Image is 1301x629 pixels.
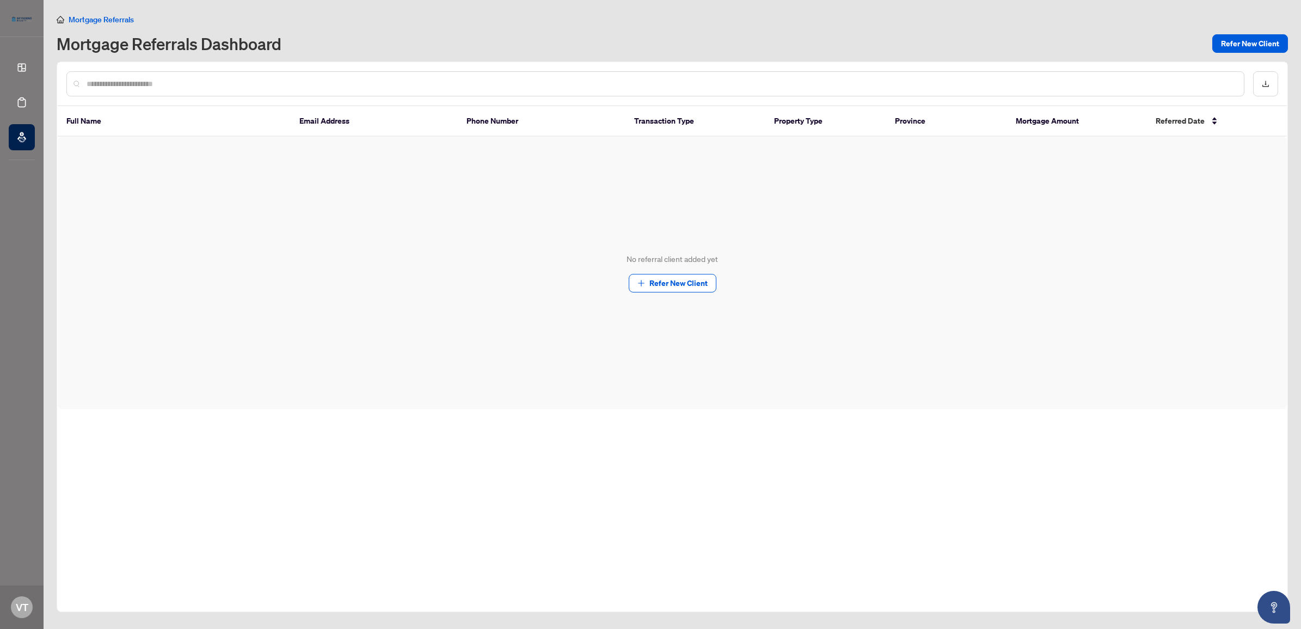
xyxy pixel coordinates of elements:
[886,106,1007,137] th: Province
[627,253,718,265] div: No referral client added yet
[637,279,645,287] span: plus
[1156,115,1205,127] span: Referred Date
[649,274,708,292] span: Refer New Client
[1212,34,1288,53] button: Refer New Client
[58,106,291,137] th: Full Name
[1147,106,1287,137] th: Referred Date
[69,15,134,25] span: Mortgage Referrals
[1007,106,1147,137] th: Mortgage Amount
[625,106,765,137] th: Transaction Type
[765,106,886,137] th: Property Type
[458,106,625,137] th: Phone Number
[16,600,28,615] span: VT
[1253,71,1278,96] button: download
[57,16,64,23] span: home
[9,14,35,25] img: logo
[1257,591,1290,624] button: Open asap
[291,106,458,137] th: Email Address
[1262,80,1269,88] span: download
[1221,35,1279,52] span: Refer New Client
[57,35,281,52] h1: Mortgage Referrals Dashboard
[629,274,716,292] button: Refer New Client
